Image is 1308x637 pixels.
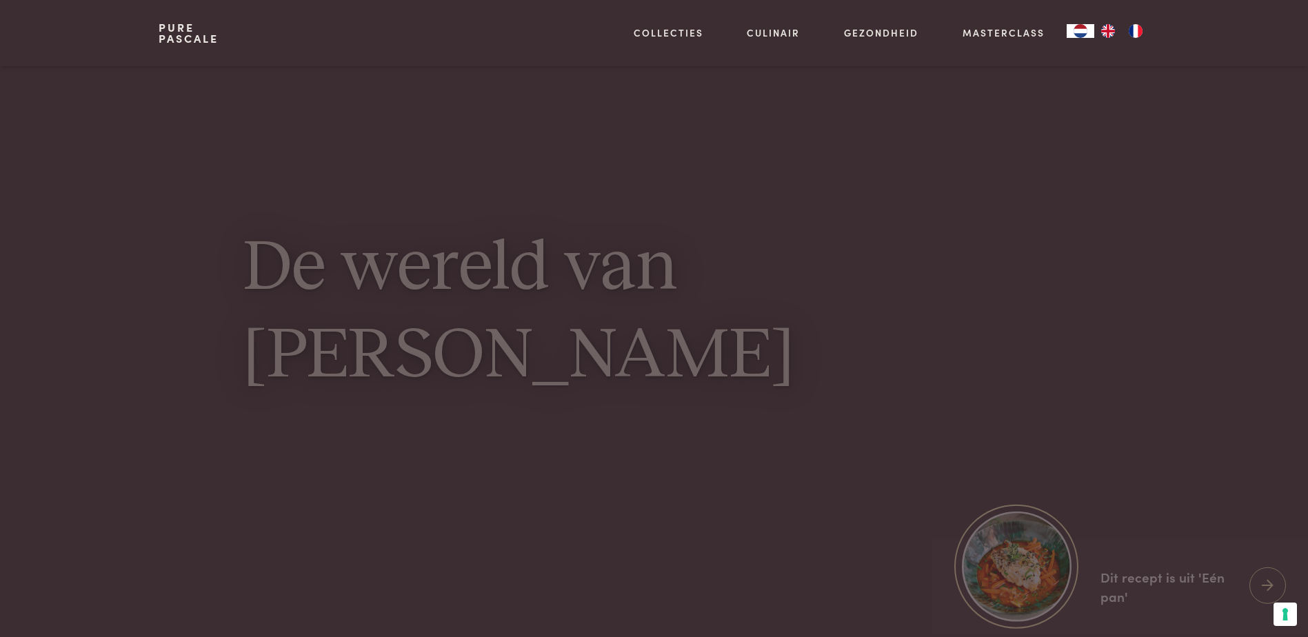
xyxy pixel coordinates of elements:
div: Dit recept is uit 'Eén pan' [1100,567,1238,606]
a: EN [1094,24,1122,38]
a: NL [1067,24,1094,38]
button: Uw voorkeuren voor toestemming voor trackingtechnologieën [1274,603,1297,626]
a: Gezondheid [844,26,918,40]
img: https://admin.purepascale.com/wp-content/uploads/2025/08/home_recept_link.jpg [962,512,1071,621]
a: Culinair [747,26,800,40]
a: https://admin.purepascale.com/wp-content/uploads/2025/08/home_recept_link.jpg Dit recept is uit '... [932,539,1308,634]
aside: Language selected: Nederlands [1067,24,1149,38]
a: PurePascale [159,22,219,44]
a: Masterclass [963,26,1045,40]
ul: Language list [1094,24,1149,38]
a: Collecties [634,26,703,40]
div: Language [1067,24,1094,38]
h1: De wereld van [PERSON_NAME] [243,225,1065,401]
a: FR [1122,24,1149,38]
